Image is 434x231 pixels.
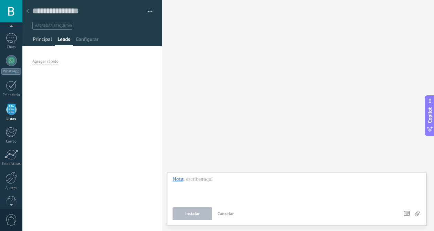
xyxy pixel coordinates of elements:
span: Copilot [426,107,433,123]
div: Correo [1,139,21,144]
div: Agregar rápido [32,59,59,64]
span: Instalar [185,211,200,216]
div: WhatsApp [1,68,21,75]
span: Principal [33,36,52,46]
div: Chats [1,45,21,50]
div: Calendario [1,93,21,97]
span: Cancelar [217,211,234,217]
span: #agregar etiquetas [35,23,72,28]
div: Ajustes [1,186,21,190]
span: Leads [58,36,70,46]
span: : [183,176,184,183]
button: Cancelar [215,207,237,220]
button: Instalar [173,207,212,220]
div: Listas [1,117,21,122]
div: Estadísticas [1,162,21,166]
span: Configurar [76,36,99,46]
